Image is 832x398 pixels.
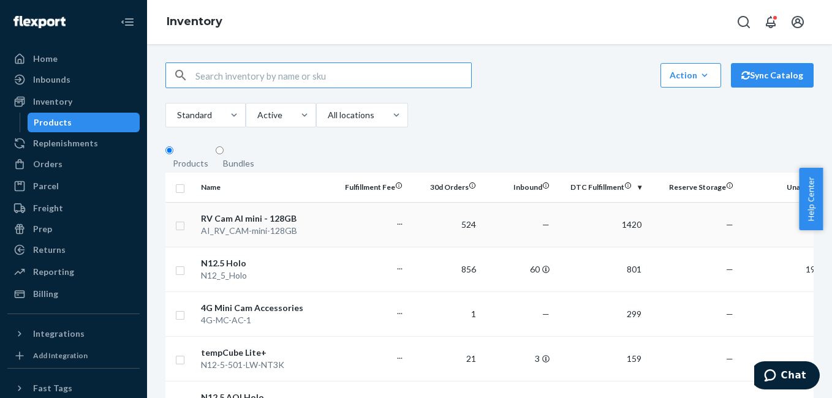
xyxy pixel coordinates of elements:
[799,168,823,230] button: Help Center
[33,223,52,235] div: Prep
[7,262,140,282] a: Reporting
[33,180,59,192] div: Parcel
[201,225,329,237] div: AI_RV_CAM-mini-128GB
[33,158,62,170] div: Orders
[481,173,554,202] th: Inbound
[33,266,74,278] div: Reporting
[7,133,140,153] a: Replenishments
[554,336,646,381] td: 159
[201,269,329,282] div: N12_5_Holo
[407,202,481,247] td: 524
[738,247,830,291] td: 19
[726,219,733,230] span: —
[7,240,140,260] a: Returns
[670,69,712,81] div: Action
[201,314,329,326] div: 4G-MC-AC-1
[33,328,85,340] div: Integrations
[7,378,140,398] button: Fast Tags
[7,176,140,196] a: Parcel
[732,10,756,34] button: Open Search Box
[339,350,403,362] p: ...
[554,202,646,247] td: 1420
[223,157,254,170] div: Bundles
[33,73,70,86] div: Inbounds
[196,173,334,202] th: Name
[738,202,830,247] td: 4
[334,173,407,202] th: Fulfillment Fee
[256,109,257,121] input: Active
[201,257,329,269] div: N12.5 Holo
[7,49,140,69] a: Home
[726,264,733,274] span: —
[157,4,232,40] ol: breadcrumbs
[33,350,88,361] div: Add Integration
[33,288,58,300] div: Billing
[33,382,72,394] div: Fast Tags
[33,202,63,214] div: Freight
[407,291,481,336] td: 1
[7,219,140,239] a: Prep
[7,198,140,218] a: Freight
[407,336,481,381] td: 21
[660,63,721,88] button: Action
[201,347,329,359] div: tempCube Lite+
[201,302,329,314] div: 4G Mini Cam Accessories
[754,361,820,392] iframe: Opens a widget where you can chat to one of our agents
[726,353,733,364] span: —
[327,109,328,121] input: All locations
[339,260,403,272] p: ...
[201,212,329,225] div: RV Cam AI mini - 128GB
[165,146,173,154] input: Products
[407,247,481,291] td: 856
[33,244,66,256] div: Returns
[7,284,140,304] a: Billing
[554,173,646,202] th: DTC Fulfillment
[13,16,66,28] img: Flexport logo
[407,173,481,202] th: 30d Orders
[785,10,810,34] button: Open account menu
[554,291,646,336] td: 299
[216,146,224,154] input: Bundles
[542,309,550,319] span: —
[7,92,140,111] a: Inventory
[738,173,830,202] th: Unavailable
[7,70,140,89] a: Inbounds
[554,247,646,291] td: 801
[28,113,140,132] a: Products
[339,216,403,228] p: ...
[176,109,177,121] input: Standard
[34,116,72,129] div: Products
[33,96,72,108] div: Inventory
[195,63,471,88] input: Search inventory by name or sku
[173,157,208,170] div: Products
[115,10,140,34] button: Close Navigation
[481,336,554,381] td: 3
[201,359,329,371] div: N12-5-501-LW-NT3K
[726,309,733,319] span: —
[758,10,783,34] button: Open notifications
[167,15,222,28] a: Inventory
[481,247,554,291] td: 60
[339,305,403,317] p: ...
[7,154,140,174] a: Orders
[731,63,814,88] button: Sync Catalog
[33,53,58,65] div: Home
[542,219,550,230] span: —
[33,137,98,149] div: Replenishments
[7,348,140,363] a: Add Integration
[646,173,738,202] th: Reserve Storage
[7,324,140,344] button: Integrations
